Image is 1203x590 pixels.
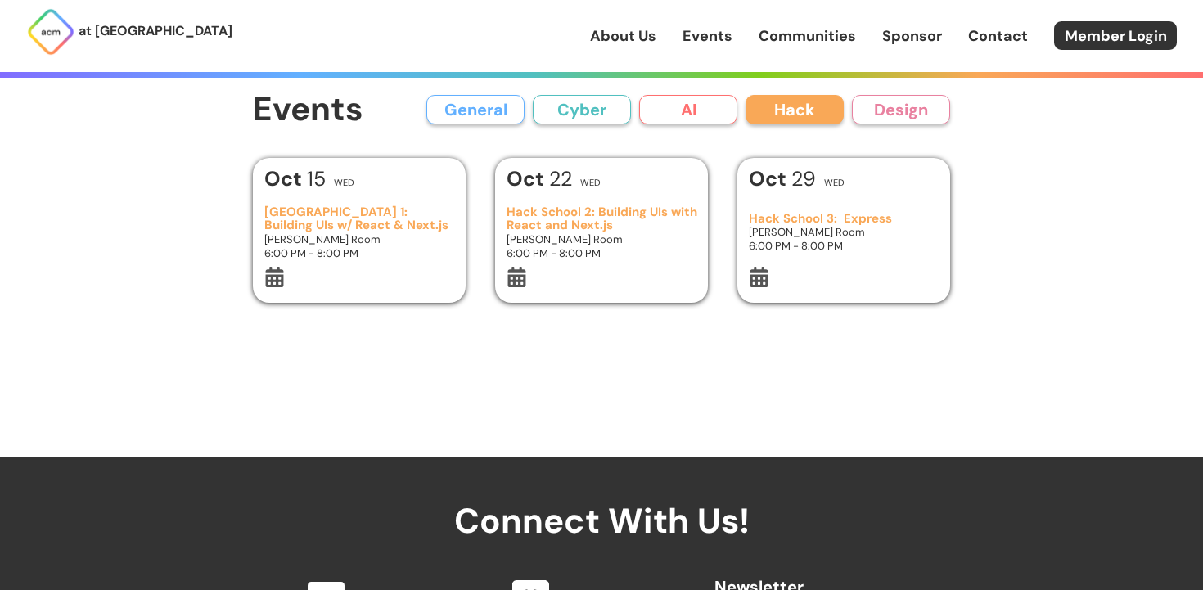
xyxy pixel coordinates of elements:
button: Hack [746,95,844,124]
button: General [426,95,525,124]
h2: Wed [334,178,354,187]
b: Oct [749,165,791,192]
b: Oct [264,165,307,192]
button: Cyber [533,95,631,124]
a: at [GEOGRAPHIC_DATA] [26,7,232,56]
h1: 22 [507,169,572,189]
a: About Us [590,25,656,47]
a: Member Login [1054,21,1177,50]
a: Events [683,25,732,47]
button: AI [639,95,737,124]
p: at [GEOGRAPHIC_DATA] [79,20,232,42]
h1: Events [253,92,363,128]
h1: 29 [749,169,816,189]
b: Oct [507,165,549,192]
h2: Wed [824,178,845,187]
h3: [GEOGRAPHIC_DATA] 1: Building UIs w/ React & Next.js [264,205,455,232]
h3: 6:00 PM - 8:00 PM [264,246,455,260]
h2: Wed [580,178,601,187]
a: Communities [759,25,856,47]
h1: 15 [264,169,326,189]
button: Design [852,95,950,124]
h3: 6:00 PM - 8:00 PM [507,246,697,260]
h3: 6:00 PM - 8:00 PM [749,239,939,253]
a: Sponsor [882,25,942,47]
a: Contact [968,25,1028,47]
h3: [PERSON_NAME] Room [507,232,697,246]
h2: Connect With Us! [289,457,914,540]
h3: Hack School 3: Express [749,212,939,226]
img: ACM Logo [26,7,75,56]
h3: [PERSON_NAME] Room [264,232,455,246]
h3: Hack School 2: Building UIs with React and Next.js [507,205,697,232]
h3: [PERSON_NAME] Room [749,225,939,239]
